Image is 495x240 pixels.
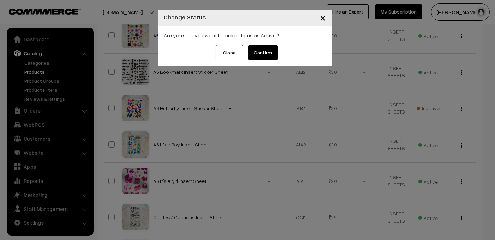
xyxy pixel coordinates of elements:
[315,7,332,28] button: Close
[164,12,206,22] h4: Change Status
[216,45,243,60] button: Close
[164,31,326,39] div: Are you sure you want to make status as Active?
[248,45,278,60] button: Confirm
[320,11,326,24] span: ×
